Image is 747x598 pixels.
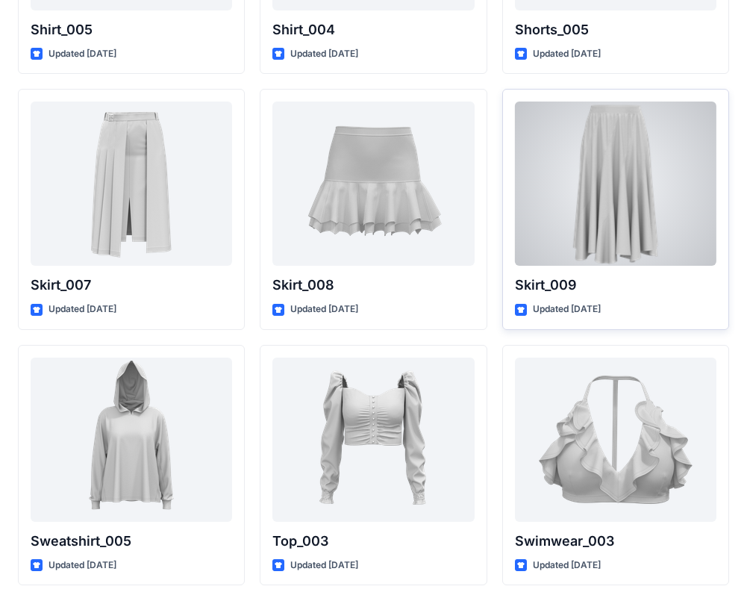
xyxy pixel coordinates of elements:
[515,531,716,552] p: Swimwear_003
[533,302,601,317] p: Updated [DATE]
[533,46,601,62] p: Updated [DATE]
[31,531,232,552] p: Sweatshirt_005
[49,558,116,573] p: Updated [DATE]
[290,558,358,573] p: Updated [DATE]
[49,46,116,62] p: Updated [DATE]
[515,19,716,40] p: Shorts_005
[515,275,716,296] p: Skirt_009
[31,358,232,522] a: Sweatshirt_005
[272,531,474,552] p: Top_003
[49,302,116,317] p: Updated [DATE]
[290,302,358,317] p: Updated [DATE]
[533,558,601,573] p: Updated [DATE]
[515,358,716,522] a: Swimwear_003
[272,19,474,40] p: Shirt_004
[31,102,232,266] a: Skirt_007
[272,102,474,266] a: Skirt_008
[31,19,232,40] p: Shirt_005
[272,275,474,296] p: Skirt_008
[515,102,716,266] a: Skirt_009
[290,46,358,62] p: Updated [DATE]
[31,275,232,296] p: Skirt_007
[272,358,474,522] a: Top_003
